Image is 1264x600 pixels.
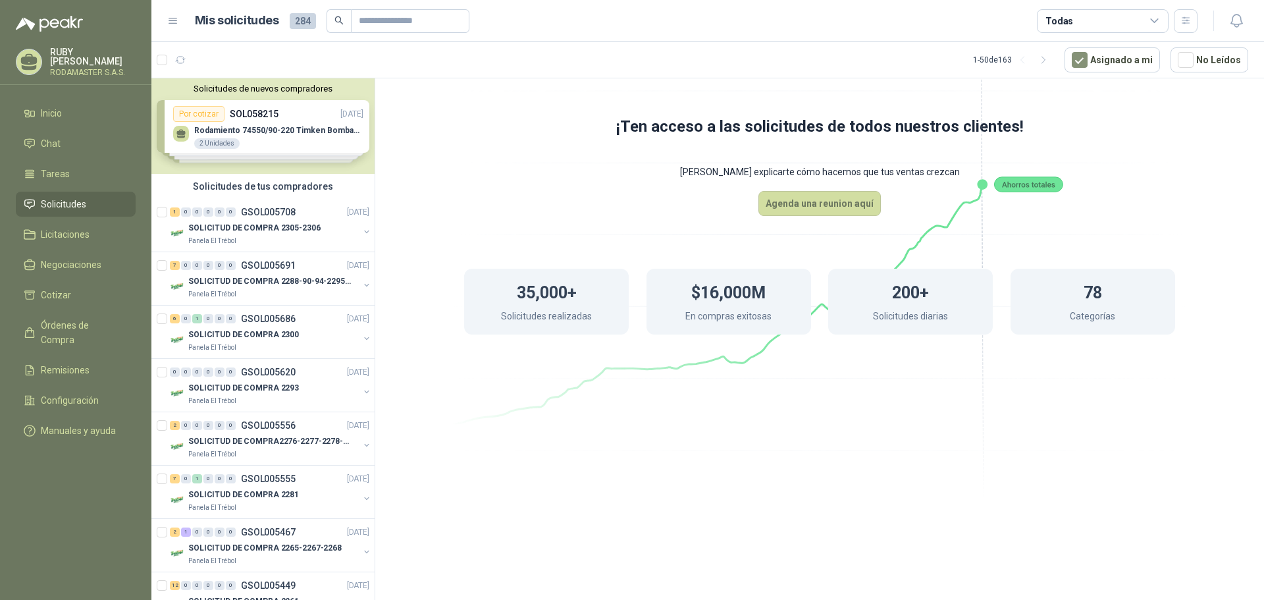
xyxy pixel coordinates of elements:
div: 2 [170,528,180,537]
a: Licitaciones [16,222,136,247]
a: 1 0 0 0 0 0 GSOL005708[DATE] Company LogoSOLICITUD DE COMPRA 2305-2306Panela El Trébol [170,204,372,246]
div: 0 [192,581,202,590]
div: 0 [226,581,236,590]
a: Configuración [16,388,136,413]
p: SOLICITUD DE COMPRA 2293 [188,382,299,395]
a: 0 0 0 0 0 0 GSOL005620[DATE] Company LogoSOLICITUD DE COMPRA 2293Panela El Trébol [170,364,372,406]
div: 0 [181,261,191,270]
img: Company Logo [170,492,186,508]
span: Solicitudes [41,197,86,211]
p: [PERSON_NAME] explicarte cómo hacemos que tus ventas crezcan [411,153,1228,191]
div: 1 [192,474,202,483]
p: Solicitudes realizadas [501,309,592,327]
div: Solicitudes de tus compradores [151,174,375,199]
a: Tareas [16,161,136,186]
p: RODAMASTER S.A.S. [50,68,136,76]
p: [DATE] [347,473,369,485]
img: Company Logo [170,385,186,401]
a: Remisiones [16,358,136,383]
span: Chat [41,136,61,151]
img: Company Logo [170,332,186,348]
a: Negociaciones [16,252,136,277]
p: Categorías [1070,309,1115,327]
span: Configuración [41,393,99,408]
div: 0 [181,581,191,590]
p: GSOL005556 [241,421,296,430]
span: Órdenes de Compra [41,318,123,347]
a: Manuales y ayuda [16,418,136,443]
button: Asignado a mi [1065,47,1160,72]
div: 0 [192,261,202,270]
div: 0 [226,421,236,430]
div: 6 [170,314,180,323]
button: No Leídos [1171,47,1248,72]
div: 0 [203,314,213,323]
span: Negociaciones [41,258,101,272]
div: 0 [226,474,236,483]
div: 7 [170,474,180,483]
a: Órdenes de Compra [16,313,136,352]
h1: Mis solicitudes [195,11,279,30]
div: 0 [215,314,224,323]
div: 0 [181,474,191,483]
p: En compras exitosas [685,309,772,327]
div: 1 [181,528,191,537]
a: 7 0 0 0 0 0 GSOL005691[DATE] Company LogoSOLICITUD DE COMPRA 2288-90-94-2295-96-2301-02-04Panela ... [170,258,372,300]
div: Todas [1045,14,1073,28]
div: 12 [170,581,180,590]
p: GSOL005691 [241,261,296,270]
p: SOLICITUD DE COMPRA2276-2277-2278-2284-2285- [188,435,352,448]
div: 0 [203,368,213,377]
img: Company Logo [170,225,186,241]
div: 0 [203,581,213,590]
div: 0 [181,207,191,217]
span: Licitaciones [41,227,90,242]
div: 0 [215,581,224,590]
p: RUBY [PERSON_NAME] [50,47,136,66]
div: 0 [215,261,224,270]
div: 0 [181,368,191,377]
div: 0 [203,474,213,483]
p: [DATE] [347,206,369,219]
p: SOLICITUD DE COMPRA 2305-2306 [188,222,321,234]
p: Panela El Trébol [188,503,236,513]
h1: 35,000+ [517,277,577,306]
div: 0 [192,207,202,217]
div: 0 [203,421,213,430]
p: Panela El Trébol [188,449,236,460]
div: 0 [215,421,224,430]
p: Panela El Trébol [188,396,236,406]
p: GSOL005620 [241,368,296,377]
a: 2 1 0 0 0 0 GSOL005467[DATE] Company LogoSOLICITUD DE COMPRA 2265-2267-2268Panela El Trébol [170,524,372,566]
a: 2 0 0 0 0 0 GSOL005556[DATE] Company LogoSOLICITUD DE COMPRA2276-2277-2278-2284-2285-Panela El Tr... [170,418,372,460]
div: 1 [170,207,180,217]
button: Agenda una reunion aquí [758,191,881,216]
span: Tareas [41,167,70,181]
div: 0 [215,368,224,377]
span: Cotizar [41,288,71,302]
div: 0 [181,421,191,430]
div: 7 [170,261,180,270]
p: [DATE] [347,580,369,592]
div: 0 [226,314,236,323]
div: 2 [170,421,180,430]
div: 1 - 50 de 163 [973,49,1054,70]
p: GSOL005686 [241,314,296,323]
div: 0 [226,368,236,377]
button: Solicitudes de nuevos compradores [157,84,369,94]
span: search [334,16,344,25]
p: [DATE] [347,366,369,379]
div: Solicitudes de nuevos compradoresPor cotizarSOL058215[DATE] Rodamiento 74550/90-220 Timken BombaV... [151,78,375,174]
p: Panela El Trébol [188,236,236,246]
img: Logo peakr [16,16,83,32]
p: [DATE] [347,259,369,272]
div: 0 [192,368,202,377]
span: Manuales y ayuda [41,423,116,438]
div: 0 [226,528,236,537]
div: 1 [192,314,202,323]
div: 0 [215,528,224,537]
div: 0 [192,421,202,430]
a: Cotizar [16,283,136,308]
div: 0 [226,207,236,217]
p: SOLICITUD DE COMPRA 2300 [188,329,299,341]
